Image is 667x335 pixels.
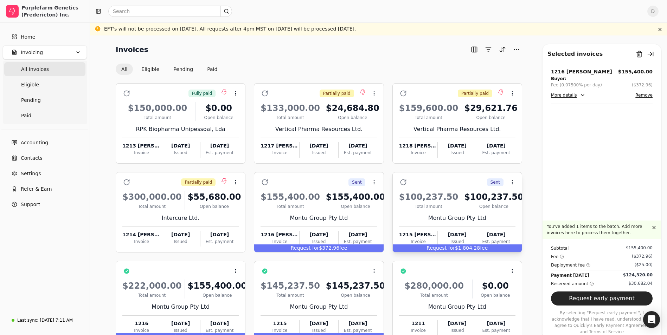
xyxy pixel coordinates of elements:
div: Open balance [475,292,515,298]
a: Paid [4,109,85,123]
button: More details [551,91,585,99]
div: 1216 [PERSON_NAME] [261,231,299,238]
div: $30,682.04 [628,280,653,287]
span: Contacts [21,155,43,162]
div: [DATE] [161,142,200,150]
span: Home [21,33,35,41]
div: [DATE] [200,142,239,150]
div: Est. payment [477,150,515,156]
div: [DATE] [477,231,515,238]
span: Partially paid [461,90,489,97]
div: Est. payment [339,327,377,334]
div: $150,000.00 [122,102,193,114]
div: 1211 [399,320,437,327]
span: Partially paid [185,179,212,185]
a: Settings [3,166,87,180]
div: [DATE] [300,320,338,327]
div: Total amount [122,203,182,210]
button: Sort [497,44,508,55]
div: Montu Group Pty Ltd [399,303,515,311]
div: Invoice [261,150,299,156]
div: Invoice filter options [116,64,223,75]
button: Invoicing [3,45,87,59]
span: Partially paid [323,90,351,97]
div: $29,621.76 [464,102,518,114]
div: Total amount [122,114,193,121]
span: All Invoices [21,66,49,73]
div: Invoice [122,327,161,334]
div: $155,400.00 [326,191,385,203]
div: Open balance [188,203,241,210]
button: Support [3,197,87,211]
div: [DATE] [438,142,476,150]
div: Invoice [399,150,437,156]
div: 1213 [PERSON_NAME] [122,142,161,150]
div: [DATE] [300,231,338,238]
button: Paid [201,64,223,75]
div: Montu Group Pty Ltd [261,214,377,222]
div: Intercure Ltd. [122,214,239,222]
button: Refer & Earn [3,182,87,196]
div: $155,400.00 [626,245,653,251]
div: Invoice [399,327,437,334]
button: $155,400.00 [618,68,653,75]
div: [DATE] [161,320,200,327]
button: Remove [635,91,653,99]
span: D [647,6,659,17]
div: Issued [161,150,200,156]
div: Deployment fee [551,262,590,269]
div: RPK Biopharma Unipessoal, Lda [122,125,239,133]
div: $0.00 [475,280,515,292]
div: $145,237.50 [326,280,385,292]
div: Open balance [326,292,385,298]
div: $145,237.50 [261,280,320,292]
div: $372.96 [254,244,383,252]
button: Request early payment [551,291,653,306]
div: Issued [161,238,200,245]
div: $300,000.00 [122,191,182,203]
div: [DATE] [339,320,377,327]
div: ($25.00) [635,262,653,268]
div: Total amount [261,292,320,298]
button: Eligible [136,64,165,75]
div: Purplefarm Genetics (Fredericton) Inc. [21,4,84,18]
div: Montu Group Pty Ltd [122,303,239,311]
div: Issued [300,238,338,245]
div: $280,000.00 [399,280,469,292]
div: Issued [300,150,338,156]
div: Vertical Pharma Resources Ltd. [399,125,515,133]
h2: Invoices [116,44,148,55]
button: Pending [168,64,199,75]
div: Total amount [399,203,458,210]
div: Est. payment [477,238,515,245]
div: $55,680.00 [188,191,241,203]
span: Sent [352,179,361,185]
div: Total amount [399,292,469,298]
div: [DATE] [477,142,515,150]
div: ($372.96) [632,253,653,260]
div: Invoice [261,327,299,334]
div: Issued [161,327,200,334]
a: Home [3,30,87,44]
div: Last sync: [17,317,38,323]
div: Issued [438,238,476,245]
div: Vertical Pharma Resources Ltd. [261,125,377,133]
div: Est. payment [200,327,239,334]
div: 1217 [PERSON_NAME] [261,142,299,150]
div: Invoice [399,238,437,245]
span: fee [339,245,347,251]
div: $0.00 [199,102,239,114]
div: Est. payment [477,327,515,334]
div: Payment [DATE] [551,272,589,279]
span: Pending [21,97,41,104]
div: [DATE] 7:11 AM [40,317,73,323]
div: [DATE] [161,231,200,238]
div: Open balance [326,203,385,210]
div: [DATE] [438,231,476,238]
div: [DATE] [339,231,377,238]
a: All Invoices [4,62,85,76]
div: Reserved amount [551,280,594,287]
div: Invoice [261,238,299,245]
span: Eligible [21,81,39,88]
div: $24,684.80 [326,102,379,114]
